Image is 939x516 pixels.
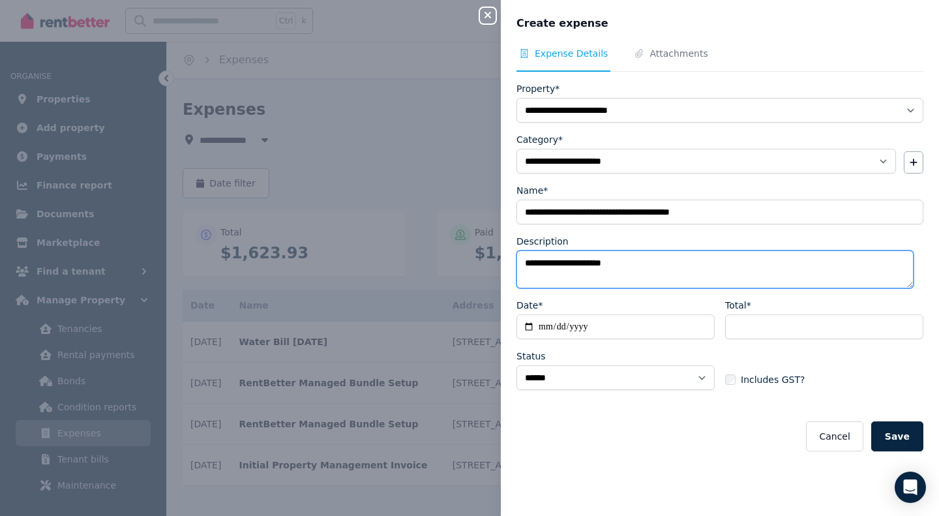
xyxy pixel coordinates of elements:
label: Property* [516,82,559,95]
button: Save [871,421,923,451]
input: Includes GST? [725,374,736,385]
span: Attachments [649,47,708,60]
label: Description [516,235,569,248]
nav: Tabs [516,47,923,72]
label: Date* [516,299,543,312]
label: Name* [516,184,548,197]
label: Status [516,350,546,363]
span: Create expense [516,16,608,31]
button: Cancel [806,421,863,451]
span: Includes GST? [741,373,805,386]
label: Total* [725,299,751,312]
div: Open Intercom Messenger [895,472,926,503]
label: Category* [516,133,563,146]
span: Expense Details [535,47,608,60]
